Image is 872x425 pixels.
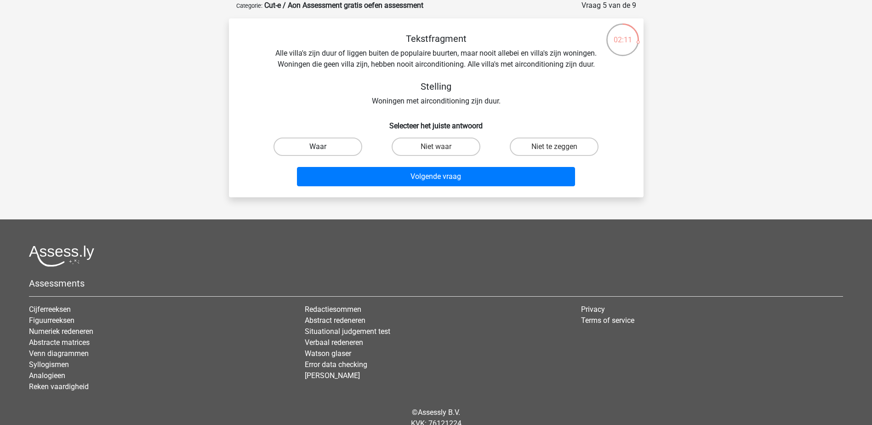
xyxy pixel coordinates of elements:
[510,138,598,156] label: Niet te zeggen
[273,81,599,92] h5: Stelling
[297,167,575,186] button: Volgende vraag
[581,305,605,314] a: Privacy
[305,327,390,336] a: Situational judgement test
[29,245,94,267] img: Assessly logo
[305,360,367,369] a: Error data checking
[236,2,262,9] small: Categorie:
[305,338,363,347] a: Verbaal redeneren
[29,382,89,391] a: Reken vaardigheid
[29,327,93,336] a: Numeriek redeneren
[605,23,640,46] div: 02:11
[273,33,599,44] h5: Tekstfragment
[274,138,362,156] label: Waar
[305,349,351,358] a: Watson glaser
[581,316,634,325] a: Terms of service
[29,278,843,289] h5: Assessments
[29,316,74,325] a: Figuurreeksen
[264,1,423,10] strong: Cut-e / Aon Assessment gratis oefen assessment
[29,338,90,347] a: Abstracte matrices
[305,316,365,325] a: Abstract redeneren
[244,114,629,130] h6: Selecteer het juiste antwoord
[305,305,361,314] a: Redactiesommen
[29,371,65,380] a: Analogieen
[244,33,629,107] div: Alle villa's zijn duur of liggen buiten de populaire buurten, maar nooit allebei en villa's zijn ...
[29,360,69,369] a: Syllogismen
[305,371,360,380] a: [PERSON_NAME]
[29,349,89,358] a: Venn diagrammen
[418,408,460,417] a: Assessly B.V.
[29,305,71,314] a: Cijferreeksen
[392,138,480,156] label: Niet waar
